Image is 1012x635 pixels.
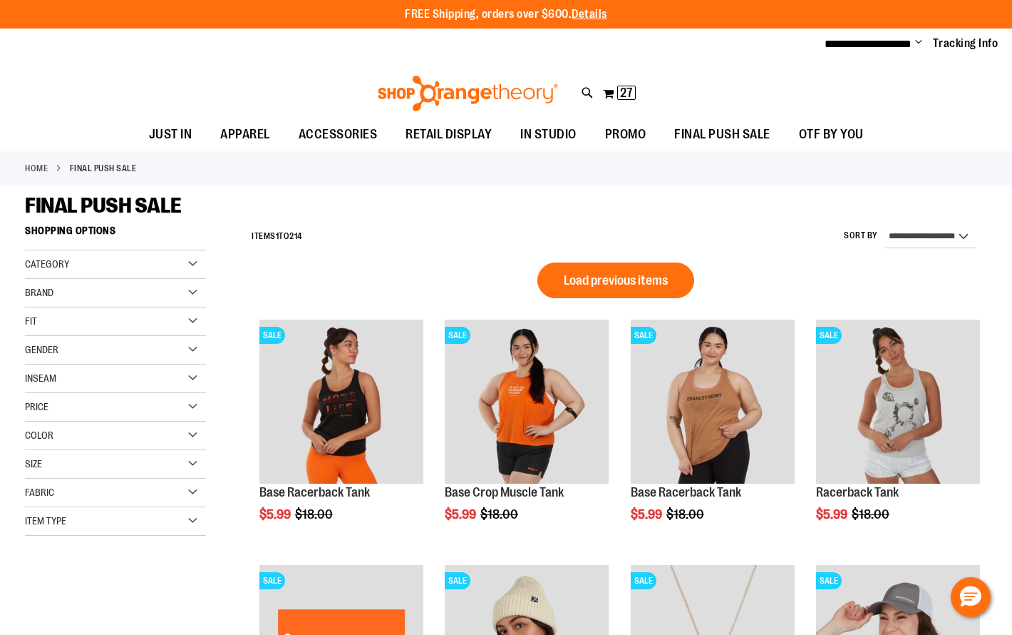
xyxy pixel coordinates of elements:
a: Product image for Racerback TankSALE [816,320,980,486]
div: product [438,313,616,558]
a: Base Racerback Tank [259,485,370,499]
span: PROMO [605,118,646,151]
button: Account menu [915,36,922,51]
span: $5.99 [445,507,478,522]
span: SALE [816,572,842,589]
a: Tracking Info [933,36,998,51]
span: $18.00 [480,507,520,522]
a: APPAREL [206,118,284,151]
span: Inseam [25,372,56,384]
span: SALE [631,327,656,344]
span: $5.99 [259,507,293,522]
span: IN STUDIO [520,118,577,151]
span: SALE [259,327,285,344]
div: product [809,313,987,558]
span: $5.99 [816,507,850,522]
span: SALE [631,572,656,589]
span: Brand [25,287,53,298]
a: Racerback Tank [816,485,899,499]
span: Color [25,430,53,441]
img: Product image for Base Racerback Tank [259,320,423,484]
span: $18.00 [666,507,706,522]
span: SALE [445,572,470,589]
a: Product image for Base Racerback TankSALE [259,320,423,486]
span: ACCESSORIES [299,118,378,151]
img: Product image for Racerback Tank [816,320,980,484]
a: Home [25,162,48,175]
a: Base Racerback Tank [631,485,741,499]
span: Category [25,258,69,270]
span: Price [25,401,48,412]
label: Sort By [844,230,878,242]
img: Product image for Base Crop Muscle Tank [445,320,609,484]
img: Product image for Base Racerback Tank [631,320,795,484]
strong: Shopping Options [25,218,206,250]
a: OTF BY YOU [785,118,878,151]
a: IN STUDIO [506,118,591,151]
a: FINAL PUSH SALE [660,118,785,151]
p: FREE Shipping, orders over $600. [405,6,607,23]
span: SALE [445,327,470,344]
span: $18.00 [295,507,335,522]
a: ACCESSORIES [284,118,392,151]
div: product [624,313,802,558]
span: Fabric [25,487,54,498]
a: RETAIL DISPLAY [391,118,506,151]
span: 1 [276,231,279,241]
span: Gender [25,344,58,355]
span: OTF BY YOU [799,118,864,151]
a: Base Crop Muscle Tank [445,485,564,499]
span: $18.00 [852,507,892,522]
span: SALE [816,327,842,344]
span: Load previous items [564,273,668,288]
div: product [252,313,430,558]
button: Load previous items [537,263,694,298]
span: FINAL PUSH SALE [674,118,770,151]
a: JUST IN [135,118,207,151]
a: Product image for Base Racerback TankSALE [631,320,795,486]
span: FINAL PUSH SALE [25,193,182,218]
span: APPAREL [220,118,270,151]
span: JUST IN [149,118,192,151]
span: 214 [289,231,302,241]
span: RETAIL DISPLAY [406,118,492,151]
img: Shop Orangetheory [376,76,560,111]
span: $5.99 [631,507,664,522]
span: Item Type [25,515,66,527]
span: SALE [259,572,285,589]
h2: Items to [252,225,302,248]
a: Product image for Base Crop Muscle TankSALE [445,320,609,486]
span: Fit [25,315,37,327]
span: 27 [620,86,633,100]
a: PROMO [591,118,661,151]
span: Size [25,458,42,469]
strong: FINAL PUSH SALE [70,162,137,175]
button: Hello, have a question? Let’s chat. [951,577,991,617]
a: Details [572,8,607,21]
